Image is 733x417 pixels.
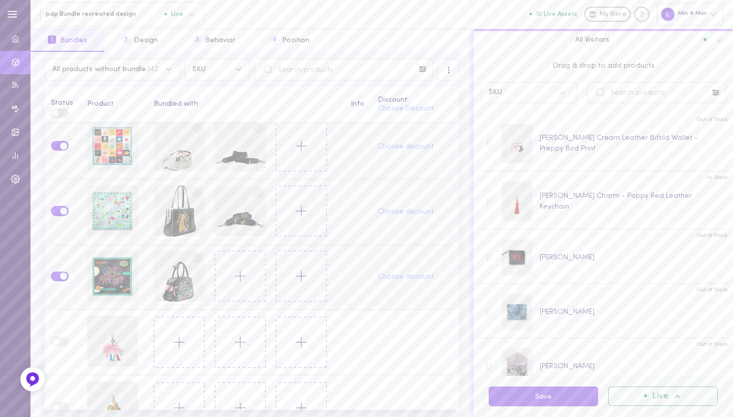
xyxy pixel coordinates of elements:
div: [PERSON_NAME] [540,361,595,372]
button: Choose discount [378,274,434,281]
button: 2Design [104,29,175,52]
a: 10 Live Assets [529,11,584,18]
button: Choose discount [378,143,434,151]
button: SKU [185,59,249,80]
div: [PERSON_NAME] Cream Leather Bifold Wallet - Preppy Bird Print [540,133,720,154]
div: Wolf In Heels Charm - Pink Faux Fur and Multicolored Boots Keychain [87,316,138,369]
div: Blue Silk Scarf - New York Bingo [87,121,138,173]
span: Out of Stock [696,341,728,349]
div: Marino Medium Crossbody Black Leather Bag - Tiger And Snake Print [154,251,205,304]
button: 3Behavior [176,29,252,52]
span: SKU [192,66,228,73]
button: 4Position [252,29,327,52]
div: Black Silk Scarf - Dimensions [87,251,138,304]
img: Feedback Button [25,372,40,387]
div: Esther Black Satchel Bag - Creatures of the Future Design [154,186,205,239]
a: My Store [584,7,631,22]
button: Choose discount [378,208,434,216]
div: Discount [378,97,453,104]
input: Search products [255,59,433,80]
div: Knowledge center [634,7,650,22]
span: Out of Stock [696,286,728,294]
span: 4 [270,36,278,44]
input: Search products [587,82,726,103]
span: 3 [193,36,201,44]
span: In Stock [707,174,728,182]
span: All products without bundle [52,66,146,73]
div: Info [351,101,366,108]
div: Product [87,101,142,108]
div: Detachable Black Nylon Strap - Subway Platform Print [215,186,266,239]
span: 1 [48,36,56,44]
span: Live [652,392,668,401]
button: Live [608,386,718,406]
span: Out of Stock [696,232,728,240]
button: 1Bundles [31,29,104,52]
span: pdp Bundle recreated design [46,10,164,18]
div: [PERSON_NAME] [540,307,595,317]
div: Bundled with [154,101,339,108]
span: Drag & drop to add products [481,61,726,72]
button: All products without bundle342 [45,59,180,80]
div: Status [51,93,75,107]
div: Benji Micro Crossbody Cream Leather Bag - Kind Type Design [154,121,205,173]
span: Out of Stock [696,116,728,124]
div: Detachable Crossbody Black Nylon Strap - All Over Eyes [215,121,266,173]
div: SKU [489,89,502,96]
span: Live [164,11,183,17]
div: [PERSON_NAME] Charm - Poppy Red Leather Keychain [540,191,720,212]
span: All Visitors [575,35,609,44]
span: 342 [146,66,158,73]
span: 2 [122,36,130,44]
button: Choose Discount [378,105,434,112]
div: Blue Silk Scarf - Dreams Can Come True [87,186,138,239]
button: Save [489,386,598,406]
div: Min & Mon [657,3,723,25]
span: My Store [600,10,626,19]
button: 10 Live Assets [529,11,577,17]
div: [PERSON_NAME] [540,252,595,263]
